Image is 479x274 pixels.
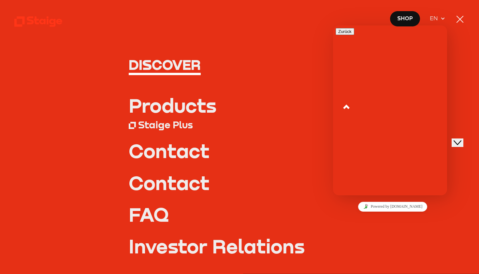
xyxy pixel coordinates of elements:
[390,11,420,27] a: Shop
[129,118,350,132] a: Staige Plus
[129,173,350,192] a: Contact
[138,119,193,131] div: Staige Plus
[452,127,472,147] iframe: chat widget
[129,236,350,256] a: Investor Relations
[129,96,216,115] div: Products
[129,205,350,224] a: FAQ
[430,14,440,23] span: EN
[129,141,350,160] a: Contact
[397,14,413,23] span: Shop
[336,199,450,214] iframe: chat widget
[333,25,447,195] iframe: chat widget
